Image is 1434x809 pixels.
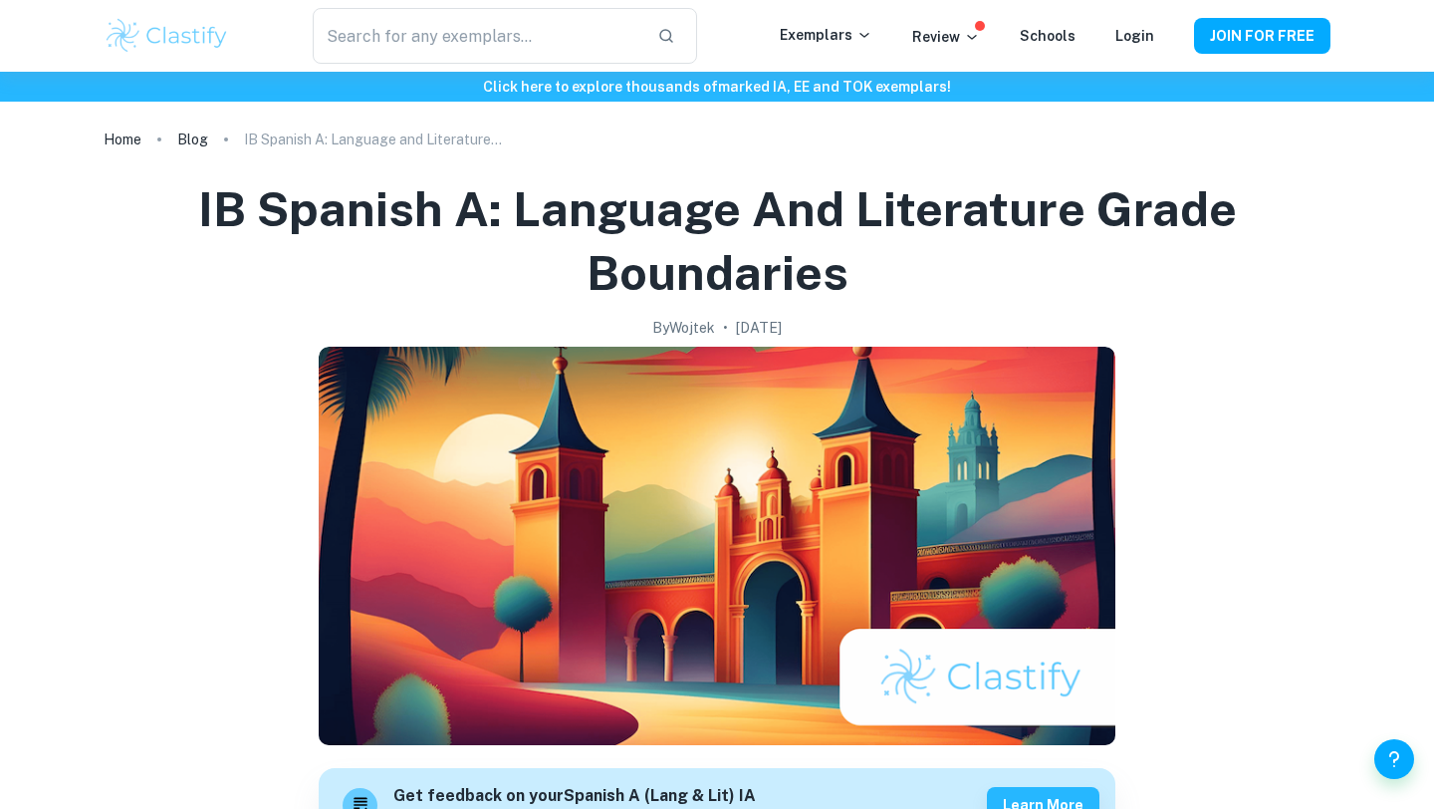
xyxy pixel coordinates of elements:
p: • [723,317,728,339]
p: Exemplars [780,24,872,46]
a: Login [1115,28,1154,44]
p: IB Spanish A: Language and Literature Grade Boundaries [244,129,503,150]
h6: Click here to explore thousands of marked IA, EE and TOK exemplars ! [4,76,1430,98]
a: Home [104,126,141,153]
h1: IB Spanish A: Language and Literature Grade Boundaries [127,177,1307,305]
input: Search for any exemplars... [313,8,641,64]
a: Schools [1020,28,1075,44]
button: JOIN FOR FREE [1194,18,1330,54]
h2: By Wojtek [652,317,715,339]
img: IB Spanish A: Language and Literature Grade Boundaries cover image [319,347,1115,745]
p: Review [912,26,980,48]
button: Help and Feedback [1374,739,1414,779]
h2: [DATE] [736,317,782,339]
a: Blog [177,126,208,153]
h6: Get feedback on your Spanish A (Lang & Lit) IA [393,784,756,809]
img: Clastify logo [104,16,230,56]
